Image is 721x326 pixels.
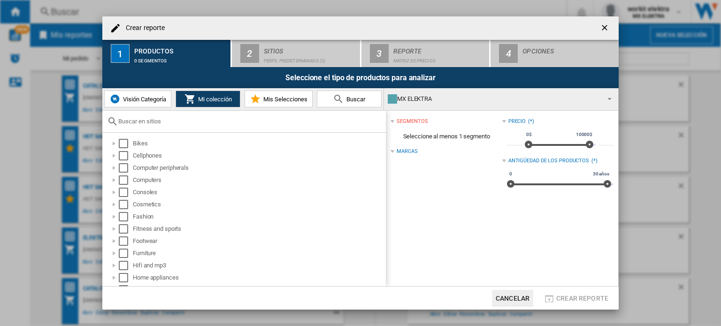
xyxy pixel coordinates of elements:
[176,91,240,107] button: Mi colección
[119,285,133,295] md-checkbox: Select
[119,224,133,234] md-checkbox: Select
[133,200,384,209] div: Cosmetics
[121,96,166,103] span: Visión Categoría
[196,96,232,103] span: Mi colección
[261,96,307,103] span: Mis Selecciones
[556,295,608,302] span: Crear reporte
[133,139,384,148] div: Bikes
[591,170,611,178] span: 30 años
[317,91,382,107] button: Buscar
[119,151,133,160] md-checkbox: Select
[119,188,133,197] md-checkbox: Select
[600,23,611,34] ng-md-icon: getI18NText('BUTTONS.CLOSE_DIALOG')
[133,261,384,270] div: Hifi and mp3
[119,261,133,270] md-checkbox: Select
[111,44,130,63] div: 1
[393,53,486,63] div: Matriz de precios
[134,44,227,53] div: Productos
[370,44,389,63] div: 3
[133,236,384,246] div: Footwear
[264,53,356,63] div: Perfil predeterminado (3)
[119,139,133,148] md-checkbox: Select
[121,23,165,33] h4: Crear reporte
[232,40,361,67] button: 2 Sitios Perfil predeterminado (3)
[119,273,133,282] md-checkbox: Select
[393,44,486,53] div: Reporte
[133,151,384,160] div: Cellphones
[361,40,491,67] button: 3 Reporte Matriz de precios
[133,188,384,197] div: Consoles
[508,157,589,165] div: Antigüedad de los productos
[102,67,619,88] div: Seleccione el tipo de productos para analizar
[133,212,384,221] div: Fashion
[499,44,518,63] div: 4
[264,44,356,53] div: Sitios
[102,40,231,67] button: 1 Productos 0 segmentos
[133,285,384,295] div: Jewelry
[508,118,526,125] div: Precio
[391,128,502,145] span: Seleccione al menos 1 segmento
[133,163,384,173] div: Computer peripherals
[119,200,133,209] md-checkbox: Select
[133,175,384,185] div: Computers
[104,91,171,107] button: Visión Categoría
[119,236,133,246] md-checkbox: Select
[491,40,619,67] button: 4 Opciones
[119,212,133,221] md-checkbox: Select
[575,131,594,138] span: 10000$
[133,273,384,282] div: Home appliances
[541,290,611,307] button: Crear reporte
[388,92,599,106] div: MX ELEKTRA
[525,131,533,138] span: 0$
[344,96,365,103] span: Buscar
[119,175,133,185] md-checkbox: Select
[118,118,381,125] input: Buscar en sitios
[397,118,428,125] div: segmentos
[109,93,121,105] img: wiser-icon-blue.png
[133,224,384,234] div: Fitness and sports
[119,249,133,258] md-checkbox: Select
[133,249,384,258] div: Furniture
[492,290,533,307] button: Cancelar
[119,163,133,173] md-checkbox: Select
[134,53,227,63] div: 0 segmentos
[397,148,417,155] div: Marcas
[508,170,514,178] span: 0
[240,44,259,63] div: 2
[522,44,615,53] div: Opciones
[245,91,313,107] button: Mis Selecciones
[596,19,615,38] button: getI18NText('BUTTONS.CLOSE_DIALOG')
